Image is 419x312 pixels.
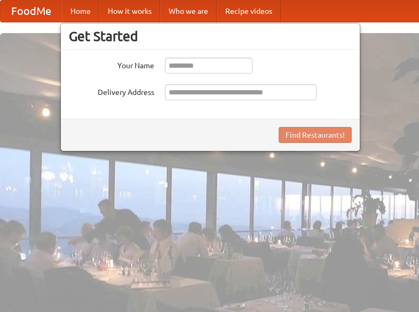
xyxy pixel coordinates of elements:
[62,1,99,22] a: Home
[99,1,160,22] a: How it works
[69,84,154,98] label: Delivery Address
[69,28,352,44] h3: Get Started
[1,1,62,22] a: FoodMe
[217,1,281,22] a: Recipe videos
[69,58,154,71] label: Your Name
[279,127,352,143] button: Find Restaurants!
[160,1,217,22] a: Who we are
